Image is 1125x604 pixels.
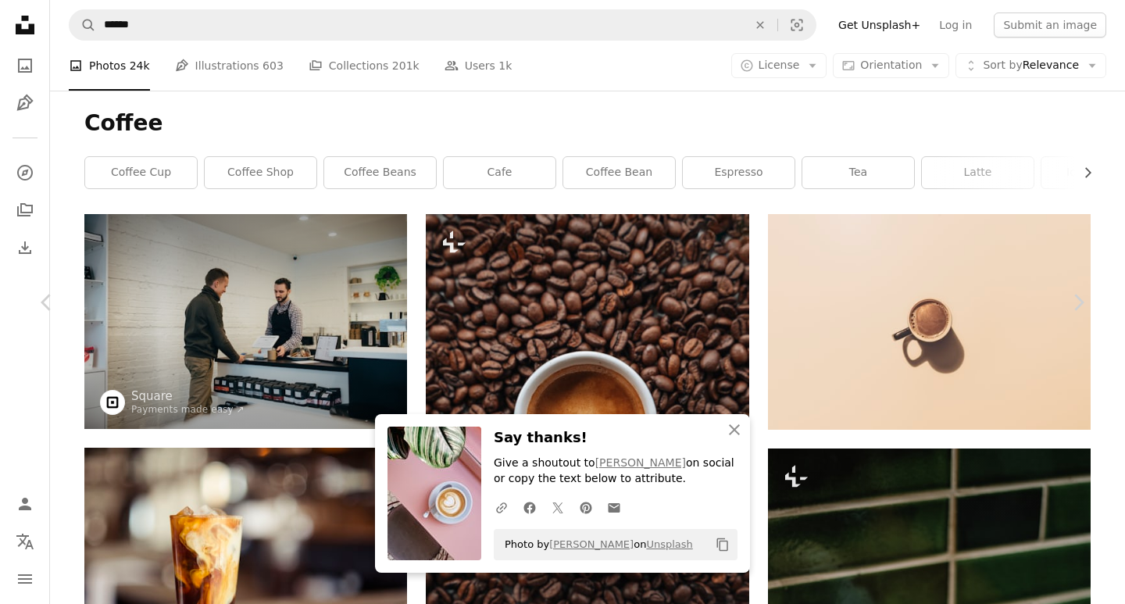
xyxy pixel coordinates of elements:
h1: Coffee [84,109,1091,138]
p: Give a shoutout to on social or copy the text below to attribute. [494,456,737,487]
span: Orientation [860,59,922,71]
a: Share on Pinterest [572,491,600,523]
button: Copy to clipboard [709,531,736,558]
a: Illustrations 603 [175,41,284,91]
a: [PERSON_NAME] [549,538,634,550]
a: espresso [683,157,795,188]
button: License [731,53,827,78]
button: Language [9,526,41,557]
a: cafe [444,157,555,188]
a: Illustrations [9,88,41,119]
a: [PERSON_NAME] [595,456,686,469]
a: Collections [9,195,41,226]
a: Next [1031,227,1125,377]
a: latte [922,157,1034,188]
a: Log in / Sign up [9,488,41,520]
a: Share on Facebook [516,491,544,523]
button: Search Unsplash [70,10,96,40]
span: Photo by on [497,532,693,557]
a: Log in [930,13,981,38]
span: 603 [262,57,284,74]
img: man buying item in shop [84,214,407,429]
a: Get Unsplash+ [829,13,930,38]
a: Square [131,388,245,404]
a: coffee bean [563,157,675,188]
a: tea [802,157,914,188]
a: coffee cup [85,157,197,188]
button: Visual search [778,10,816,40]
span: License [759,59,800,71]
button: scroll list to the right [1073,157,1091,188]
a: Photos [9,50,41,81]
button: Orientation [833,53,949,78]
span: Sort by [983,59,1022,71]
a: Payments made easy ↗ [131,404,245,415]
a: coffee shop [205,157,316,188]
span: 201k [392,57,420,74]
a: brown ceramic teacup [768,315,1091,329]
a: Explore [9,157,41,188]
a: Collections 201k [309,41,420,91]
a: coffee beans [324,157,436,188]
span: 1k [498,57,512,74]
a: Unsplash [646,538,692,550]
form: Find visuals sitewide [69,9,816,41]
a: Share on Twitter [544,491,572,523]
img: brown ceramic teacup [768,214,1091,430]
a: Share over email [600,491,628,523]
h3: Say thanks! [494,427,737,449]
button: Menu [9,563,41,595]
a: Users 1k [445,41,512,91]
a: glass cup filled with ice latte on tabletop [84,549,407,563]
button: Clear [743,10,777,40]
span: Relevance [983,58,1079,73]
img: Go to Square's profile [100,390,125,415]
a: man buying item in shop [84,314,407,328]
button: Sort byRelevance [955,53,1106,78]
button: Submit an image [994,13,1106,38]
